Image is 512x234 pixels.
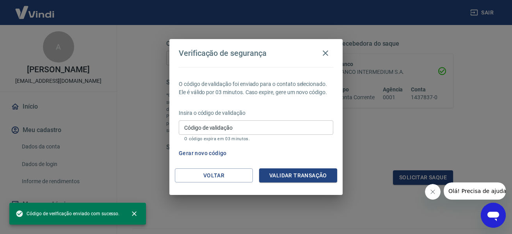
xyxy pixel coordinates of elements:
p: O código expira em 03 minutos. [184,136,328,141]
button: Voltar [175,168,253,183]
p: Insira o código de validação [179,109,333,117]
p: O código de validação foi enviado para o contato selecionado. Ele é válido por 03 minutos. Caso e... [179,80,333,96]
span: Olá! Precisa de ajuda? [5,5,66,12]
iframe: Botão para abrir a janela de mensagens [481,203,506,228]
button: close [126,205,143,222]
span: Código de verificação enviado com sucesso. [16,210,119,218]
h4: Verificação de segurança [179,48,267,58]
iframe: Fechar mensagem [425,184,441,200]
button: Gerar novo código [176,146,230,161]
button: Validar transação [259,168,337,183]
iframe: Mensagem da empresa [444,182,506,200]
